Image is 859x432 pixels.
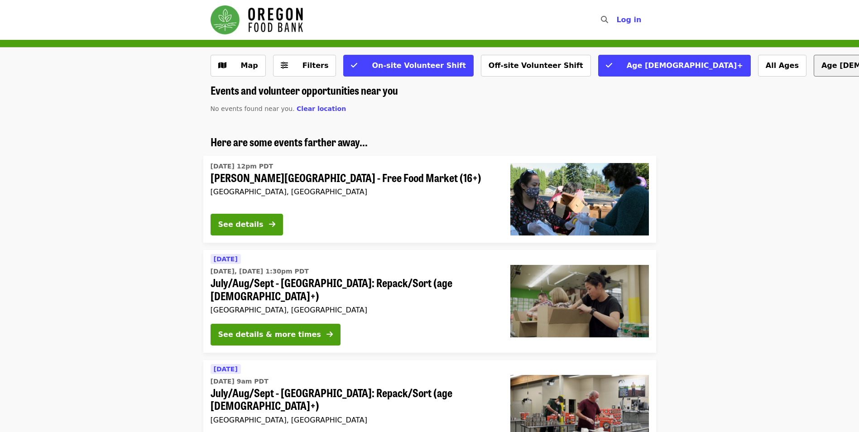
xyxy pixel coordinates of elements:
i: arrow-right icon [269,220,275,229]
span: Events and volunteer opportunities near you [211,82,398,98]
span: [DATE] [214,365,238,373]
span: No events found near you. [211,105,295,112]
div: [GEOGRAPHIC_DATA], [GEOGRAPHIC_DATA] [211,416,496,424]
button: Off-site Volunteer Shift [481,55,591,77]
button: Filters (0 selected) [273,55,336,77]
img: July/Aug/Sept - Portland: Repack/Sort (age 8+) organized by Oregon Food Bank [510,265,649,337]
span: [PERSON_NAME][GEOGRAPHIC_DATA] - Free Food Market (16+) [211,171,496,184]
button: Show map view [211,55,266,77]
button: On-site Volunteer Shift [343,55,473,77]
span: Map [241,61,258,70]
div: See details [218,219,264,230]
i: search icon [601,15,608,24]
button: Clear location [297,104,346,114]
span: Clear location [297,105,346,112]
time: [DATE], [DATE] 1:30pm PDT [211,267,309,276]
span: Log in [616,15,641,24]
div: See details & more times [218,329,321,340]
button: Age [DEMOGRAPHIC_DATA]+ [598,55,751,77]
img: Sitton Elementary - Free Food Market (16+) organized by Oregon Food Bank [510,163,649,235]
time: [DATE] 12pm PDT [211,162,274,171]
span: [DATE] [214,255,238,263]
span: July/Aug/Sept - [GEOGRAPHIC_DATA]: Repack/Sort (age [DEMOGRAPHIC_DATA]+) [211,276,496,302]
span: Filters [302,61,329,70]
span: July/Aug/Sept - [GEOGRAPHIC_DATA]: Repack/Sort (age [DEMOGRAPHIC_DATA]+) [211,386,496,413]
span: On-site Volunteer Shift [372,61,465,70]
i: check icon [351,61,357,70]
div: [GEOGRAPHIC_DATA], [GEOGRAPHIC_DATA] [211,306,496,314]
i: arrow-right icon [326,330,333,339]
div: [GEOGRAPHIC_DATA], [GEOGRAPHIC_DATA] [211,187,496,196]
a: See details for "July/Aug/Sept - Portland: Repack/Sort (age 8+)" [203,250,656,353]
button: Log in [609,11,648,29]
img: Oregon Food Bank - Home [211,5,303,34]
time: [DATE] 9am PDT [211,377,269,386]
span: Age [DEMOGRAPHIC_DATA]+ [627,61,743,70]
span: Here are some events farther away... [211,134,368,149]
button: All Ages [758,55,806,77]
i: map icon [218,61,226,70]
button: See details [211,214,283,235]
a: See details for "Sitton Elementary - Free Food Market (16+)" [203,156,656,243]
i: sliders-h icon [281,61,288,70]
input: Search [614,9,621,31]
button: See details & more times [211,324,341,346]
i: check icon [606,61,612,70]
